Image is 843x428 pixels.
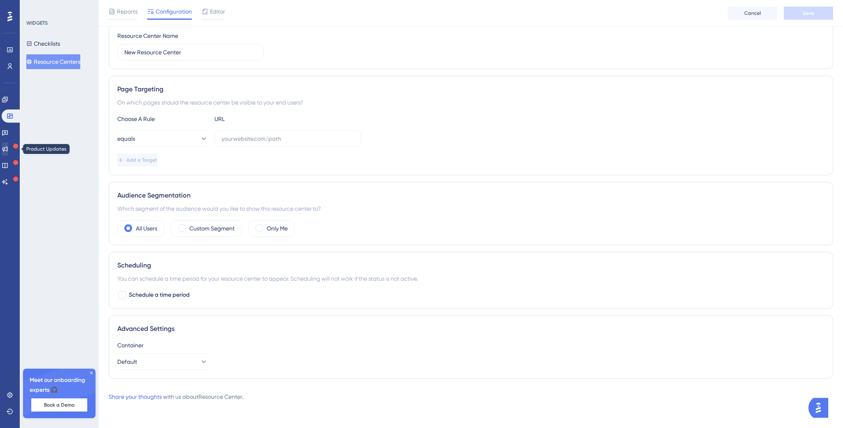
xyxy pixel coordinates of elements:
[214,114,305,124] div: URL
[30,375,89,395] span: Meet our onboarding experts 🎧
[117,191,824,200] div: Audience Segmentation
[26,20,48,26] div: WIDGETS
[109,392,243,402] div: with us about Resource Center .
[136,223,157,233] label: All Users
[117,204,824,214] div: Which segment of the audience would you like to show this resource center to?
[26,54,80,69] button: Resource Centers
[117,114,208,124] div: Choose A Rule
[117,357,137,367] span: Default
[117,324,824,334] div: Advanced Settings
[129,290,190,300] span: Schedule a time period
[117,340,824,350] div: Container
[156,7,192,16] span: Configuration
[221,134,354,143] input: yourwebsite.com/path
[117,154,157,167] button: Add a Target
[117,354,208,370] button: Default
[267,223,288,233] label: Only Me
[117,7,137,16] span: Reports
[117,84,824,94] div: Page Targeting
[117,261,824,270] div: Scheduling
[803,10,814,16] span: Save
[109,393,162,400] a: Share your thoughts
[117,274,824,284] div: You can schedule a time period for your resource center to appear. Scheduling will not work if th...
[808,395,833,420] iframe: UserGuiding AI Assistant Launcher
[117,130,208,147] button: equals
[44,402,75,408] span: Book a Demo
[728,7,777,20] button: Cancel
[117,98,824,107] div: On which pages should the resource center be visible to your end users?
[189,223,235,233] label: Custom Segment
[117,134,135,144] span: equals
[31,398,87,412] button: Book a Demo
[117,31,178,41] div: Resource Center Name
[126,157,157,163] span: Add a Target
[124,48,257,57] input: Type your Resource Center name
[26,36,60,51] button: Checklists
[210,7,225,16] span: Editor
[744,10,761,16] span: Cancel
[784,7,833,20] button: Save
